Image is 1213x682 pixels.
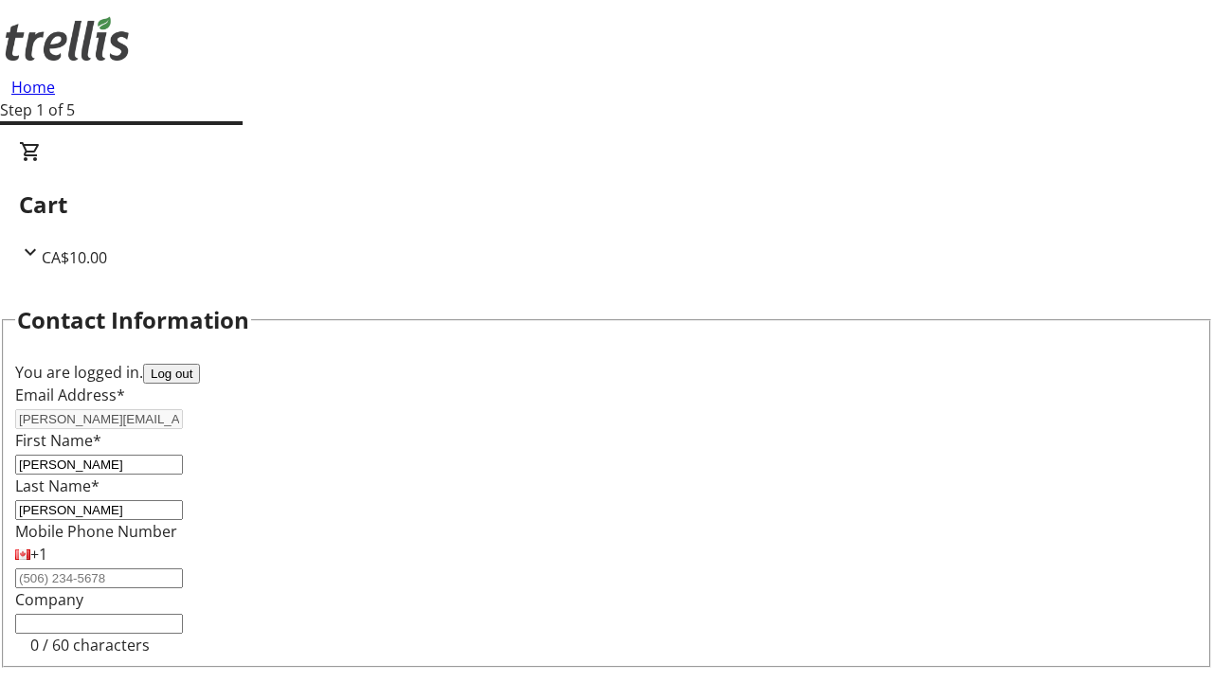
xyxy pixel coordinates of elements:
div: You are logged in. [15,361,1198,384]
div: CartCA$10.00 [19,140,1194,269]
h2: Cart [19,188,1194,222]
label: First Name* [15,430,101,451]
tr-character-limit: 0 / 60 characters [30,635,150,655]
label: Last Name* [15,476,100,496]
h2: Contact Information [17,303,249,337]
label: Mobile Phone Number [15,521,177,542]
span: CA$10.00 [42,247,107,268]
button: Log out [143,364,200,384]
label: Email Address* [15,385,125,405]
input: (506) 234-5678 [15,568,183,588]
label: Company [15,589,83,610]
